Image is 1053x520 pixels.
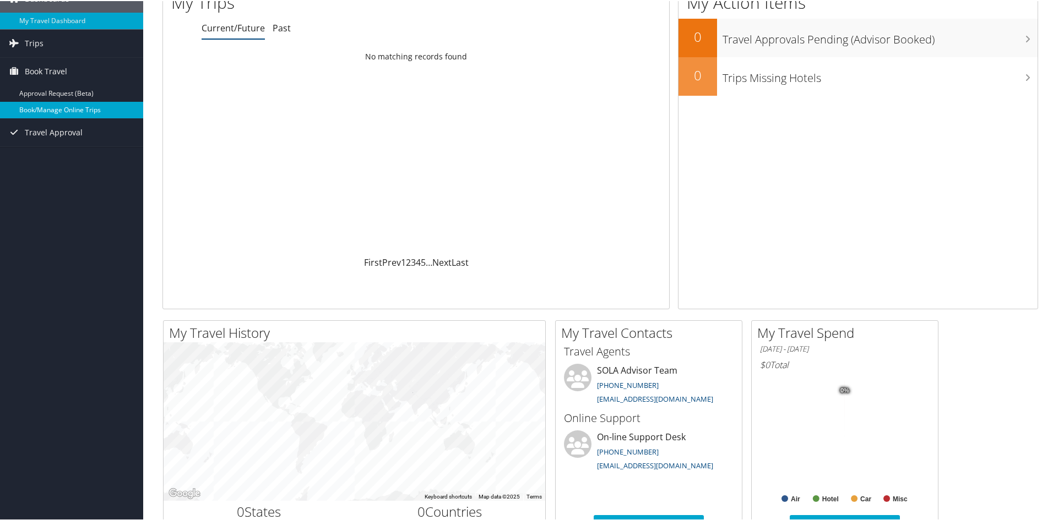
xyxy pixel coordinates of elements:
img: Google [166,485,203,500]
li: SOLA Advisor Team [558,363,739,408]
a: [PHONE_NUMBER] [597,379,659,389]
a: Terms (opens in new tab) [526,492,542,499]
a: Current/Future [202,21,265,33]
span: Map data ©2025 [479,492,520,499]
a: 2 [406,255,411,267]
a: First [364,255,382,267]
h2: My Travel Spend [757,322,938,341]
span: … [426,255,432,267]
a: Prev [382,255,401,267]
li: On-line Support Desk [558,429,739,474]
a: 0Trips Missing Hotels [679,56,1038,95]
h3: Travel Agents [564,343,734,358]
span: 0 [417,501,425,519]
h3: Trips Missing Hotels [723,64,1038,85]
text: Misc [893,494,908,502]
a: 0Travel Approvals Pending (Advisor Booked) [679,18,1038,56]
span: Trips [25,29,44,56]
h2: 0 [679,26,717,45]
h3: Travel Approvals Pending (Advisor Booked) [723,25,1038,46]
a: [PHONE_NUMBER] [597,446,659,456]
a: 3 [411,255,416,267]
button: Keyboard shortcuts [425,492,472,500]
h2: Countries [363,501,538,520]
text: Hotel [822,494,839,502]
h2: My Travel Contacts [561,322,742,341]
a: 4 [416,255,421,267]
a: Past [273,21,291,33]
text: Air [791,494,800,502]
tspan: 0% [840,386,849,393]
span: 0 [237,501,245,519]
a: [EMAIL_ADDRESS][DOMAIN_NAME] [597,459,713,469]
span: $0 [760,358,770,370]
h2: States [172,501,346,520]
h6: Total [760,358,930,370]
h6: [DATE] - [DATE] [760,343,930,353]
a: [EMAIL_ADDRESS][DOMAIN_NAME] [597,393,713,403]
h2: My Travel History [169,322,545,341]
h2: 0 [679,65,717,84]
td: No matching records found [163,46,669,65]
a: Last [452,255,469,267]
a: 1 [401,255,406,267]
a: 5 [421,255,426,267]
a: Next [432,255,452,267]
span: Book Travel [25,57,67,84]
a: Open this area in Google Maps (opens a new window) [166,485,203,500]
h3: Online Support [564,409,734,425]
text: Car [860,494,871,502]
span: Travel Approval [25,118,83,145]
